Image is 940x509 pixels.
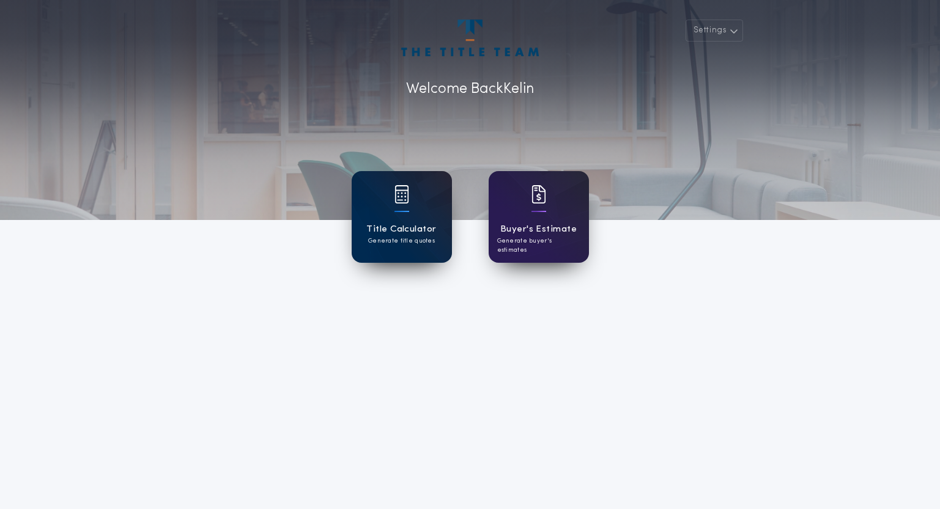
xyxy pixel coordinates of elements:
[500,222,577,236] h1: Buyer's Estimate
[366,222,436,236] h1: Title Calculator
[401,20,538,56] img: account-logo
[686,20,743,42] button: Settings
[394,185,409,203] img: card icon
[497,236,580,255] p: Generate buyer's estimates
[489,171,589,263] a: card iconBuyer's EstimateGenerate buyer's estimates
[531,185,546,203] img: card icon
[368,236,435,246] p: Generate title quotes
[406,78,534,100] p: Welcome Back Kelin
[352,171,452,263] a: card iconTitle CalculatorGenerate title quotes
